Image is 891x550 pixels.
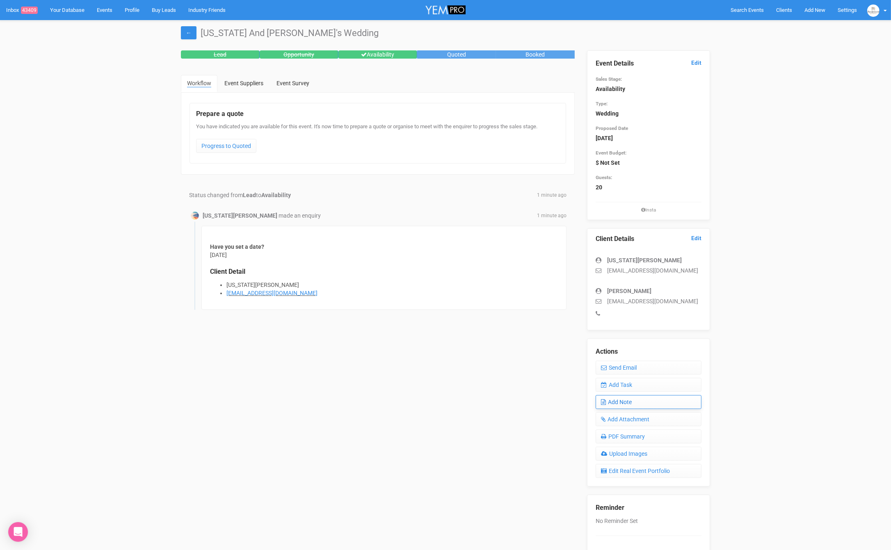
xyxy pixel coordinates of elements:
[596,347,701,357] legend: Actions
[181,28,710,38] h1: [US_STATE] And [PERSON_NAME]'s Wedding
[338,50,417,59] div: Availability
[537,212,567,219] span: 1 minute ago
[607,288,651,294] strong: [PERSON_NAME]
[210,243,264,250] strong: Have you set a date?
[596,59,701,68] legend: Event Details
[260,50,338,59] div: Opportunity
[270,75,315,91] a: Event Survey
[417,50,496,59] div: Quoted
[596,412,701,426] a: Add Attachment
[191,211,199,220] img: Profile Image
[596,150,626,156] small: Event Budget:
[201,226,567,310] div: [DATE]
[196,139,256,153] a: Progress to Quoted
[804,7,825,13] span: Add New
[596,464,701,478] a: Edit Real Event Portfolio
[596,125,628,131] small: Proposed Date
[596,207,701,214] small: Insta
[867,5,880,17] img: BGLogo.jpg
[596,234,701,244] legend: Client Details
[8,522,28,542] div: Open Intercom Messenger
[196,123,560,157] div: You have indicated you are available for this event. It's now time to prepare a quote or organise...
[226,281,558,289] li: [US_STATE][PERSON_NAME]
[596,175,612,180] small: Guests:
[596,266,701,275] p: [EMAIL_ADDRESS][DOMAIN_NAME]
[189,192,291,198] span: Status changed from to
[596,101,608,107] small: Type:
[226,290,318,296] a: [EMAIL_ADDRESS][DOMAIN_NAME]
[596,395,701,409] a: Add Note
[596,159,620,166] strong: $ Not Set
[607,257,682,264] strong: [US_STATE][PERSON_NAME]
[203,212,277,219] strong: [US_STATE][PERSON_NAME]
[196,109,560,119] legend: Prepare a quote
[596,361,701,375] a: Send Email
[776,7,792,13] span: Clients
[596,184,602,191] strong: 20
[596,86,625,92] strong: Availability
[596,135,613,141] strong: [DATE]
[691,59,701,67] a: Edit
[279,212,321,219] span: made an enquiry
[596,76,622,82] small: Sales Stage:
[261,192,291,198] strong: Availability
[691,234,701,242] a: Edit
[596,447,701,461] a: Upload Images
[596,430,701,443] a: PDF Summary
[21,7,38,14] span: 43409
[596,110,619,117] strong: Wedding
[210,267,558,277] legend: Client Detail
[596,378,701,392] a: Add Task
[181,75,217,92] a: Workflow
[243,192,256,198] strong: Lead
[596,297,701,305] p: [EMAIL_ADDRESS][DOMAIN_NAME]
[218,75,270,91] a: Event Suppliers
[496,50,575,59] div: Booked
[731,7,764,13] span: Search Events
[596,503,701,513] legend: Reminder
[537,192,567,199] span: 1 minute ago
[181,50,260,59] div: Lead
[181,26,196,39] a: ←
